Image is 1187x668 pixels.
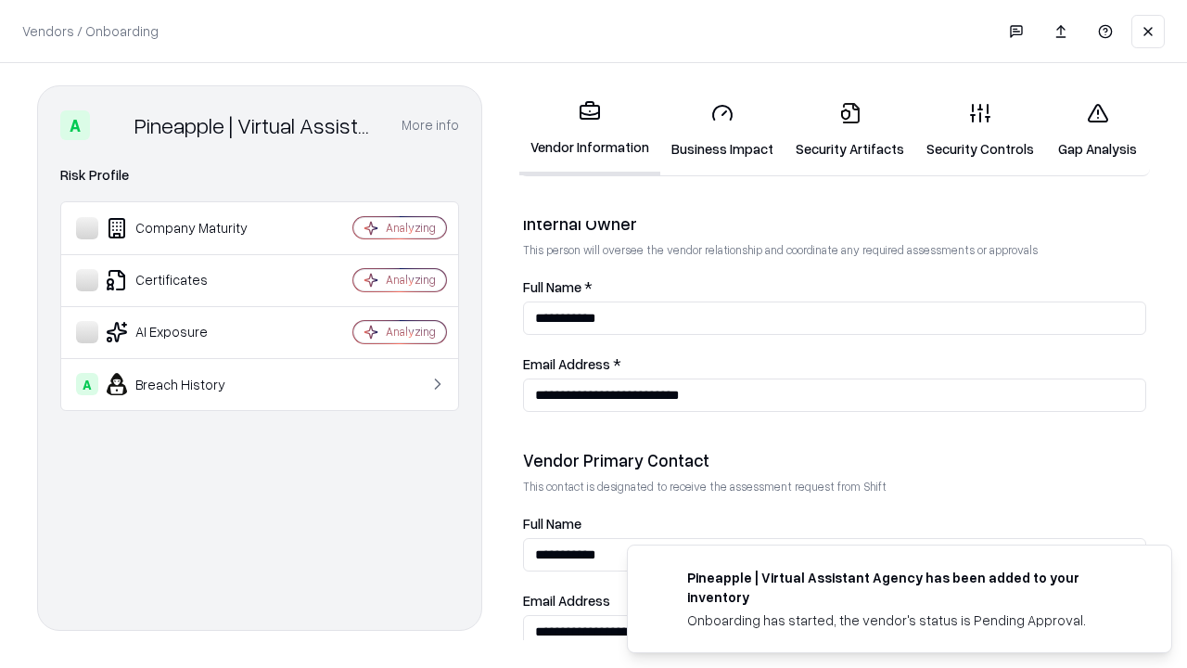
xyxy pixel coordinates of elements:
div: Breach History [76,373,298,395]
div: Internal Owner [523,212,1146,235]
label: Full Name [523,517,1146,531]
div: A [60,110,90,140]
a: Security Artifacts [785,87,915,173]
div: Analyzing [386,324,436,340]
p: This contact is designated to receive the assessment request from Shift [523,479,1146,495]
a: Vendor Information [519,85,660,175]
img: Pineapple | Virtual Assistant Agency [97,110,127,140]
div: Pineapple | Virtual Assistant Agency [134,110,379,140]
label: Email Address * [523,357,1146,371]
a: Security Controls [915,87,1045,173]
div: Onboarding has started, the vendor's status is Pending Approval. [687,610,1127,630]
a: Business Impact [660,87,785,173]
a: Gap Analysis [1045,87,1150,173]
div: A [76,373,98,395]
div: AI Exposure [76,321,298,343]
label: Full Name * [523,280,1146,294]
div: Vendor Primary Contact [523,449,1146,471]
div: Pineapple | Virtual Assistant Agency has been added to your inventory [687,568,1127,607]
p: This person will oversee the vendor relationship and coordinate any required assessments or appro... [523,242,1146,258]
div: Company Maturity [76,217,298,239]
div: Risk Profile [60,164,459,186]
img: trypineapple.com [650,568,672,590]
div: Certificates [76,269,298,291]
p: Vendors / Onboarding [22,21,159,41]
button: More info [402,109,459,142]
div: Analyzing [386,272,436,288]
div: Analyzing [386,220,436,236]
label: Email Address [523,594,1146,608]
